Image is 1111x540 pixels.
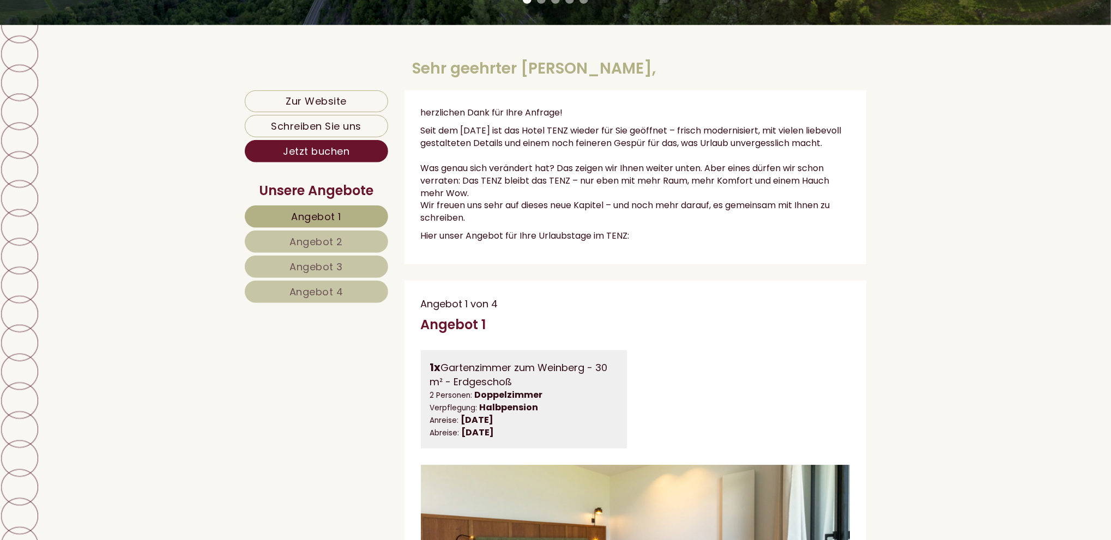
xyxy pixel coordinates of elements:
[245,115,388,137] a: Schreiben Sie uns
[194,8,237,26] div: [DATE]
[16,34,189,43] div: Hotel Tenz
[430,360,441,375] b: 1x
[421,315,486,334] div: Angebot 1
[421,107,850,119] p: herzlichen Dank für Ihre Anfrage!
[8,32,195,65] div: Guten Tag, wie können wir Ihnen helfen?
[245,140,388,162] a: Jetzt buchen
[245,181,388,200] div: Unsere Angebote
[430,390,473,401] small: 2 Personen:
[430,403,478,413] small: Verpflegung:
[289,285,343,299] span: Angebot 4
[290,235,343,248] span: Angebot 2
[292,210,342,223] span: Angebot 1
[421,230,850,242] p: Hier unser Angebot für Ihre Urlaubstage im TENZ:
[462,426,494,439] b: [DATE]
[358,284,430,306] button: Senden
[461,414,494,426] b: [DATE]
[413,60,656,77] h1: Sehr geehrter [PERSON_NAME],
[245,90,388,112] a: Zur Website
[430,360,618,389] div: Gartenzimmer zum Weinberg - 30 m² - Erdgeschoß
[16,55,189,63] small: 07:32
[480,401,539,414] b: Halbpension
[290,260,343,274] span: Angebot 3
[430,428,460,438] small: Abreise:
[475,389,543,401] b: Doppelzimmer
[421,297,498,311] span: Angebot 1 von 4
[421,125,850,225] p: Seit dem [DATE] ist das Hotel TENZ wieder für Sie geöffnet – frisch modernisiert, mit vielen lieb...
[430,415,459,426] small: Anreise:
